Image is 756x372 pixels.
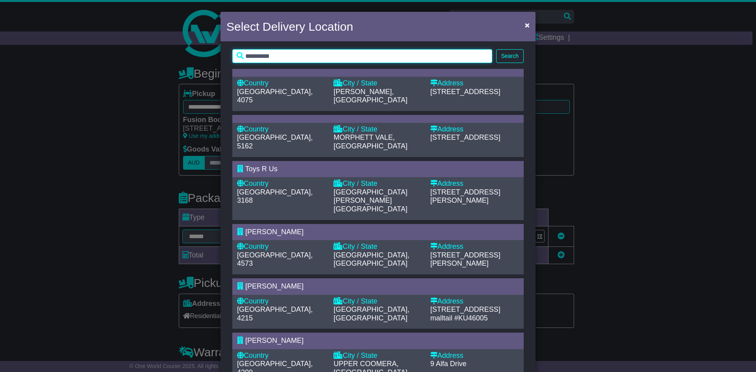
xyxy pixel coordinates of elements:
span: [PERSON_NAME], [GEOGRAPHIC_DATA] [334,88,407,104]
div: Address [430,180,519,188]
button: Search [496,49,524,63]
div: Address [430,125,519,134]
span: [GEOGRAPHIC_DATA], 5162 [237,133,313,150]
span: Toys R Us [245,165,278,173]
div: City / State [334,125,422,134]
div: Country [237,125,326,134]
div: Country [237,79,326,88]
div: Address [430,352,519,360]
div: City / State [334,79,422,88]
span: [GEOGRAPHIC_DATA], 4075 [237,88,313,104]
span: [GEOGRAPHIC_DATA], [GEOGRAPHIC_DATA] [334,251,409,268]
span: [STREET_ADDRESS][PERSON_NAME] [430,251,500,268]
div: Address [430,242,519,251]
div: City / State [334,180,422,188]
button: Close [521,17,534,33]
div: Address [430,297,519,306]
div: Country [237,180,326,188]
span: [PERSON_NAME] [245,228,304,236]
span: [GEOGRAPHIC_DATA][PERSON_NAME][GEOGRAPHIC_DATA] [334,188,407,213]
span: × [525,20,530,30]
span: malltail #KU46005 [430,314,488,322]
div: Country [237,242,326,251]
span: MORPHETT VALE, [GEOGRAPHIC_DATA] [334,133,407,150]
span: 9 Alfa Drive [430,360,467,368]
span: [PERSON_NAME] [245,337,304,344]
span: [GEOGRAPHIC_DATA], 3168 [237,188,313,205]
h4: Select Delivery Location [226,18,353,35]
div: City / State [334,242,422,251]
span: [GEOGRAPHIC_DATA], 4573 [237,251,313,268]
span: [GEOGRAPHIC_DATA], [GEOGRAPHIC_DATA] [334,305,409,322]
div: City / State [334,297,422,306]
span: [STREET_ADDRESS] [430,305,500,313]
div: City / State [334,352,422,360]
div: Country [237,297,326,306]
span: [PERSON_NAME] [245,282,304,290]
span: [STREET_ADDRESS] [430,133,500,141]
span: [STREET_ADDRESS] [430,88,500,96]
span: [GEOGRAPHIC_DATA], 4215 [237,305,313,322]
span: [STREET_ADDRESS][PERSON_NAME] [430,188,500,205]
div: Country [237,352,326,360]
div: Address [430,79,519,88]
